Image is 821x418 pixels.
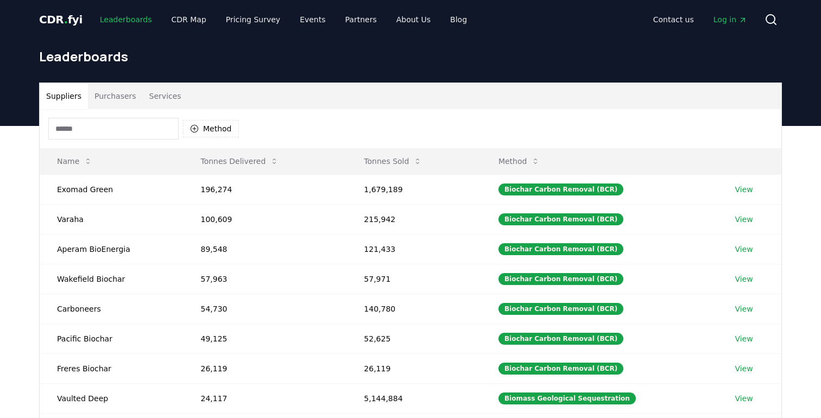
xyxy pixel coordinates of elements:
div: Biochar Carbon Removal (BCR) [498,363,623,375]
nav: Main [91,10,476,29]
a: Partners [337,10,386,29]
td: 26,119 [346,353,481,383]
button: Method [183,120,239,137]
td: 24,117 [183,383,346,413]
div: Biochar Carbon Removal (BCR) [498,273,623,285]
td: Aperam BioEnergia [40,234,183,264]
a: CDR Map [163,10,215,29]
div: Biochar Carbon Removal (BCR) [498,333,623,345]
span: Log in [713,14,747,25]
td: 196,274 [183,174,346,204]
td: Vaulted Deep [40,383,183,413]
button: Name [48,150,101,172]
h1: Leaderboards [39,48,782,65]
button: Tonnes Sold [355,150,431,172]
td: Exomad Green [40,174,183,204]
nav: Main [645,10,756,29]
td: Freres Biochar [40,353,183,383]
div: Biochar Carbon Removal (BCR) [498,183,623,195]
a: Contact us [645,10,703,29]
td: 57,971 [346,264,481,294]
a: CDR.fyi [39,12,83,27]
td: 26,119 [183,353,346,383]
td: 140,780 [346,294,481,324]
td: Wakefield Biochar [40,264,183,294]
a: View [735,393,753,404]
td: Carboneers [40,294,183,324]
button: Suppliers [40,83,88,109]
a: View [735,303,753,314]
button: Method [490,150,549,172]
div: Biochar Carbon Removal (BCR) [498,213,623,225]
td: 57,963 [183,264,346,294]
td: 1,679,189 [346,174,481,204]
button: Purchasers [88,83,143,109]
a: View [735,363,753,374]
a: View [735,244,753,255]
td: Varaha [40,204,183,234]
td: 52,625 [346,324,481,353]
td: 54,730 [183,294,346,324]
a: Blog [441,10,476,29]
td: Pacific Biochar [40,324,183,353]
td: 215,942 [346,204,481,234]
a: View [735,333,753,344]
a: Leaderboards [91,10,161,29]
td: 5,144,884 [346,383,481,413]
a: About Us [388,10,439,29]
a: View [735,274,753,284]
div: Biochar Carbon Removal (BCR) [498,303,623,315]
div: Biomass Geological Sequestration [498,392,636,404]
a: Events [291,10,334,29]
a: Pricing Survey [217,10,289,29]
a: View [735,184,753,195]
button: Services [143,83,188,109]
a: Log in [705,10,756,29]
td: 100,609 [183,204,346,234]
td: 121,433 [346,234,481,264]
button: Tonnes Delivered [192,150,287,172]
div: Biochar Carbon Removal (BCR) [498,243,623,255]
a: View [735,214,753,225]
td: 89,548 [183,234,346,264]
td: 49,125 [183,324,346,353]
span: CDR fyi [39,13,83,26]
span: . [64,13,68,26]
